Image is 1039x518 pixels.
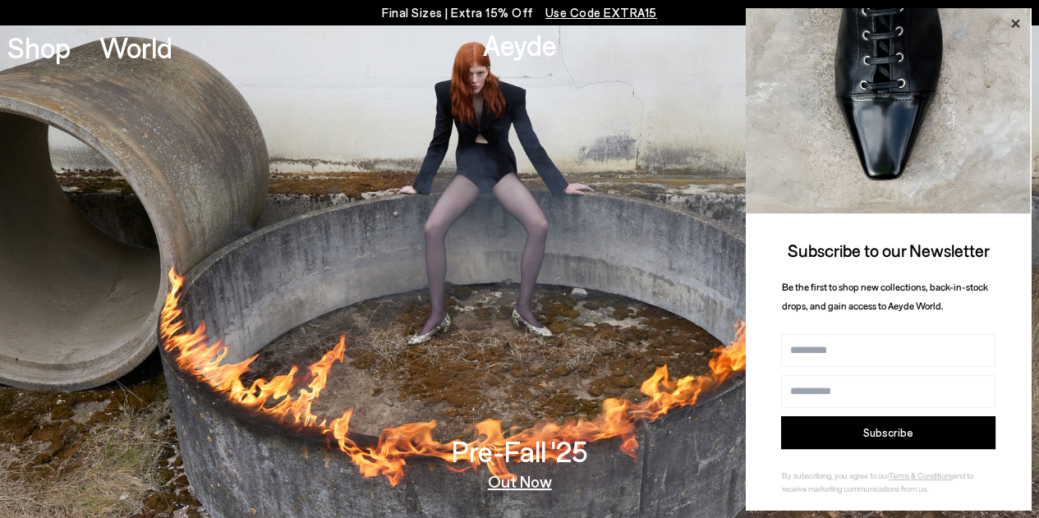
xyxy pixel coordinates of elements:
[7,33,71,62] a: Shop
[782,281,988,311] span: Be the first to shop new collections, back-in-stock drops, and gain access to Aeyde World.
[482,27,556,62] a: Aeyde
[382,2,657,23] p: Final Sizes | Extra 15% Off
[889,470,953,480] a: Terms & Conditions
[782,470,889,480] span: By subscribing, you agree to our
[99,33,172,62] a: World
[488,473,552,489] a: Out Now
[545,5,657,20] span: Navigate to /collections/ss25-final-sizes
[452,437,588,465] h3: Pre-Fall '25
[746,8,1031,213] img: ca3f721fb6ff708a270709c41d776025.jpg
[781,416,995,449] button: Subscribe
[788,240,990,260] span: Subscribe to our Newsletter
